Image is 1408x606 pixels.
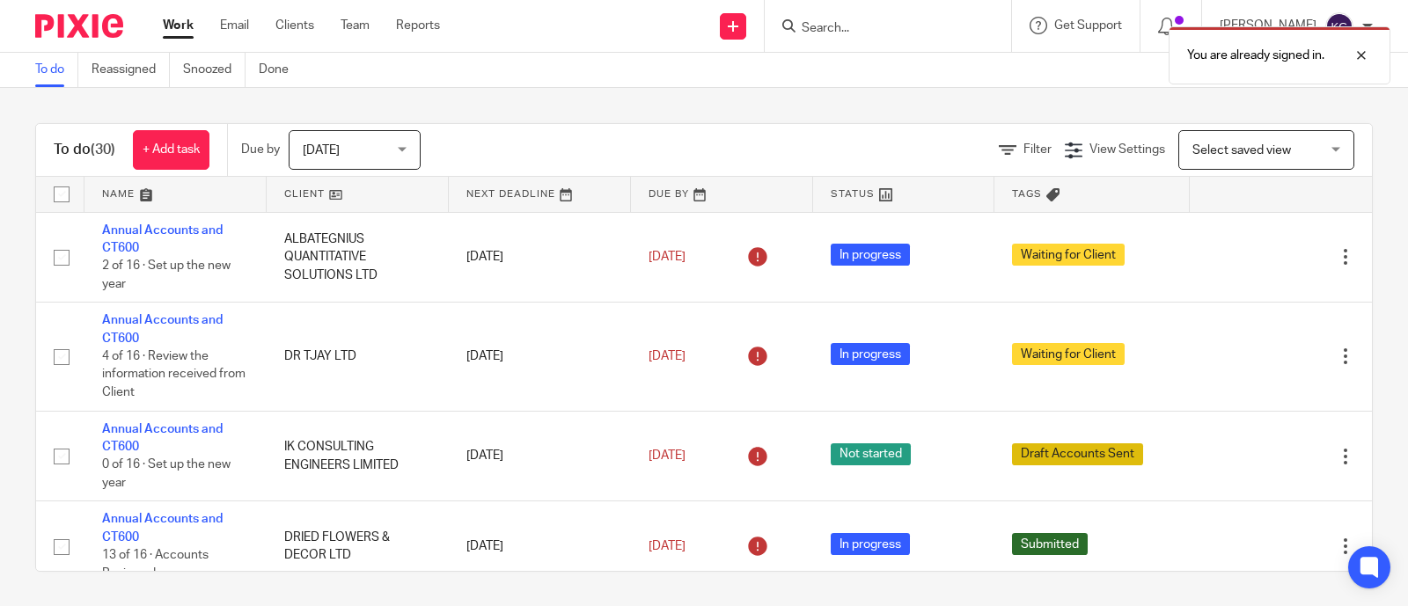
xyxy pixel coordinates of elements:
span: Submitted [1012,533,1088,555]
span: 13 of 16 · Accounts Reviewed [102,549,209,580]
a: Annual Accounts and CT600 [102,513,223,543]
img: svg%3E [1325,12,1353,40]
td: ALBATEGNIUS QUANTITATIVE SOLUTIONS LTD [267,212,449,303]
p: You are already signed in. [1187,47,1324,64]
td: IK CONSULTING ENGINEERS LIMITED [267,411,449,501]
td: DRIED FLOWERS & DECOR LTD [267,501,449,592]
span: [DATE] [303,144,340,157]
span: Waiting for Client [1012,244,1125,266]
td: [DATE] [449,501,631,592]
span: Not started [831,443,911,465]
span: [DATE] [649,350,686,362]
span: Select saved view [1192,144,1291,157]
a: To do [35,53,78,87]
a: Reports [396,17,440,34]
span: In progress [831,244,910,266]
span: [DATE] [649,449,686,462]
a: Snoozed [183,53,246,87]
span: (30) [91,142,115,157]
a: Team [341,17,370,34]
span: 2 of 16 · Set up the new year [102,259,231,290]
span: In progress [831,343,910,365]
a: Clients [275,17,314,34]
a: Email [220,17,249,34]
span: [DATE] [649,251,686,263]
img: Pixie [35,14,123,38]
span: Tags [1012,189,1042,199]
td: DR TJAY LTD [267,303,449,411]
span: Filter [1023,143,1052,156]
a: Annual Accounts and CT600 [102,423,223,453]
span: [DATE] [649,540,686,552]
a: Reassigned [92,53,170,87]
a: Done [259,53,302,87]
a: Work [163,17,194,34]
td: [DATE] [449,212,631,303]
span: 4 of 16 · Review the information received from Client [102,350,246,398]
span: View Settings [1089,143,1165,156]
td: [DATE] [449,303,631,411]
a: Annual Accounts and CT600 [102,314,223,344]
a: Annual Accounts and CT600 [102,224,223,254]
span: 0 of 16 · Set up the new year [102,459,231,490]
h1: To do [54,141,115,159]
span: Waiting for Client [1012,343,1125,365]
span: In progress [831,533,910,555]
p: Due by [241,141,280,158]
a: + Add task [133,130,209,170]
span: Draft Accounts Sent [1012,443,1143,465]
td: [DATE] [449,411,631,501]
